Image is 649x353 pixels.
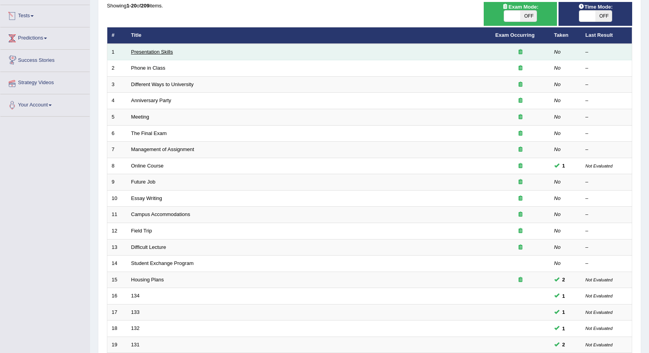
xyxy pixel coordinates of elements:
div: Exam occurring question [495,195,546,202]
div: Exam occurring question [495,49,546,56]
div: – [586,244,628,251]
div: Exam occurring question [495,65,546,72]
div: – [586,81,628,88]
span: Exam Mode: [499,3,541,11]
div: – [586,97,628,104]
a: Anniversary Party [131,97,172,103]
div: Exam occurring question [495,211,546,218]
td: 11 [107,207,127,223]
td: 16 [107,288,127,304]
td: 15 [107,272,127,288]
div: Exam occurring question [495,162,546,170]
em: No [554,260,561,266]
a: Future Job [131,179,155,185]
div: – [586,113,628,121]
div: Exam occurring question [495,244,546,251]
a: Different Ways to University [131,81,194,87]
em: No [554,195,561,201]
div: Show exams occurring in exams [484,2,557,26]
td: 8 [107,158,127,174]
a: Housing Plans [131,277,164,283]
em: No [554,114,561,120]
em: No [554,244,561,250]
td: 18 [107,321,127,337]
em: No [554,146,561,152]
a: Management of Assignment [131,146,194,152]
span: You can still take this question [559,324,568,333]
div: – [586,146,628,153]
em: No [554,49,561,55]
a: Online Course [131,163,164,169]
td: 1 [107,44,127,60]
a: Field Trip [131,228,152,234]
td: 2 [107,60,127,77]
div: – [586,260,628,267]
th: # [107,27,127,44]
span: OFF [595,11,612,22]
a: 131 [131,342,140,348]
em: No [554,211,561,217]
div: Exam occurring question [495,97,546,104]
td: 19 [107,337,127,353]
em: No [554,179,561,185]
div: Exam occurring question [495,276,546,284]
td: 10 [107,190,127,207]
a: Presentation Skills [131,49,173,55]
div: Exam occurring question [495,113,546,121]
a: Phone in Class [131,65,165,71]
a: Success Stories [0,50,90,69]
em: No [554,130,561,136]
td: 3 [107,76,127,93]
div: – [586,49,628,56]
div: Exam occurring question [495,227,546,235]
small: Not Evaluated [586,294,613,298]
td: 4 [107,93,127,109]
div: – [586,227,628,235]
span: You can still take this question [559,292,568,300]
td: 14 [107,256,127,272]
span: OFF [520,11,537,22]
th: Last Result [581,27,632,44]
b: 209 [141,3,150,9]
div: – [586,178,628,186]
a: Tests [0,5,90,25]
span: Time Mode: [575,3,616,11]
div: Exam occurring question [495,81,546,88]
em: No [554,65,561,71]
em: No [554,81,561,87]
th: Title [127,27,491,44]
em: No [554,97,561,103]
div: Showing of items. [107,2,632,9]
td: 12 [107,223,127,239]
td: 7 [107,142,127,158]
a: Student Exchange Program [131,260,194,266]
div: Exam occurring question [495,178,546,186]
small: Not Evaluated [586,342,613,347]
div: – [586,195,628,202]
a: Your Account [0,94,90,114]
span: You can still take this question [559,162,568,170]
div: – [586,130,628,137]
small: Not Evaluated [586,310,613,315]
td: 17 [107,304,127,321]
td: 6 [107,125,127,142]
div: Exam occurring question [495,146,546,153]
td: 9 [107,174,127,191]
div: – [586,211,628,218]
a: Essay Writing [131,195,162,201]
a: 132 [131,325,140,331]
a: 134 [131,293,140,299]
span: You can still take this question [559,276,568,284]
div: – [586,65,628,72]
a: Difficult Lecture [131,244,166,250]
b: 1-20 [127,3,137,9]
em: No [554,228,561,234]
small: Not Evaluated [586,326,613,331]
th: Taken [550,27,581,44]
div: Exam occurring question [495,130,546,137]
td: 13 [107,239,127,256]
a: Exam Occurring [495,32,535,38]
a: The Final Exam [131,130,167,136]
span: You can still take this question [559,340,568,349]
span: You can still take this question [559,308,568,316]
